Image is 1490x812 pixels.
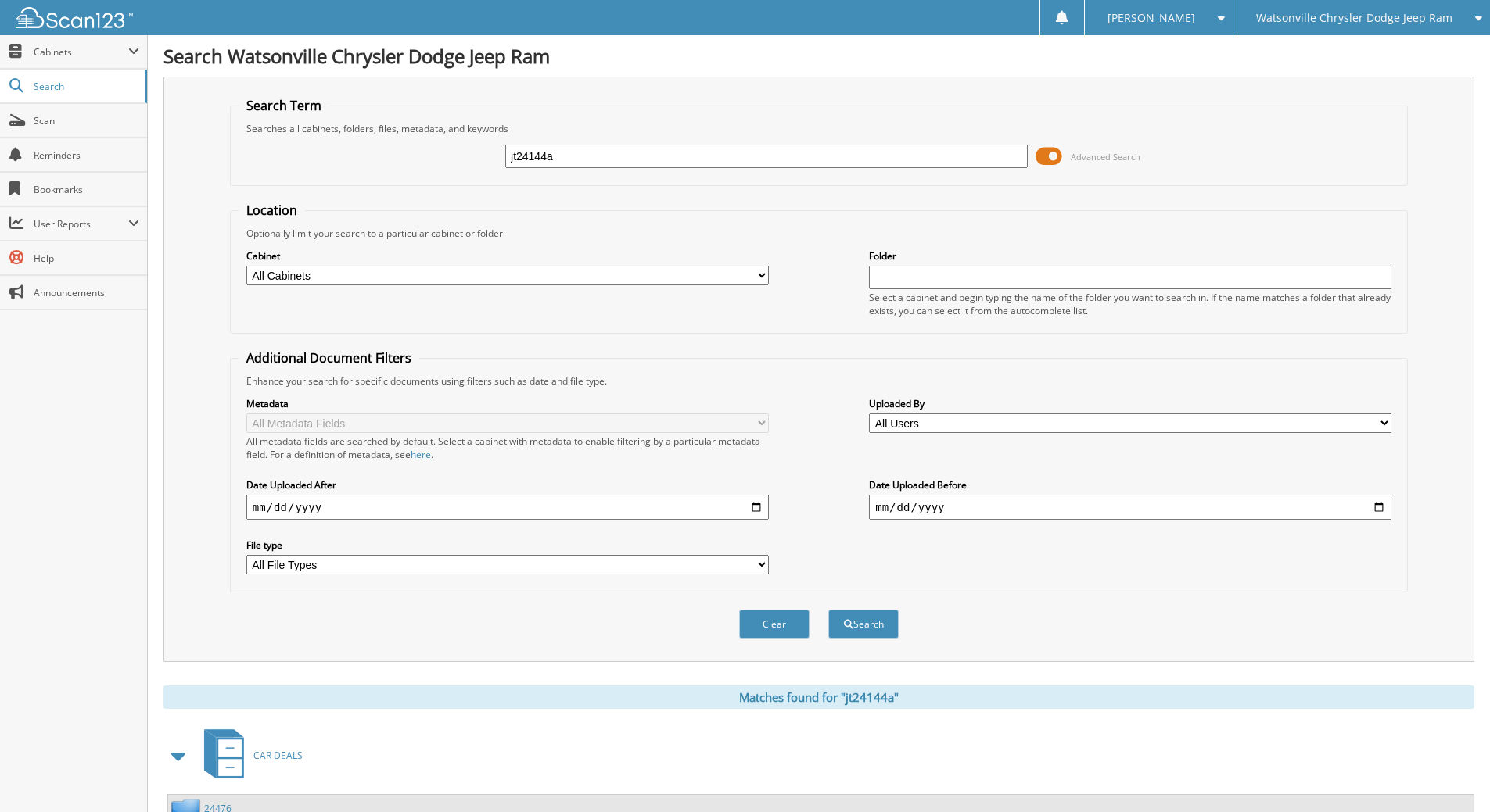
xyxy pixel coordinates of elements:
[246,435,769,461] div: All metadata fields are searched by default. Select a cabinet with metadata to enable filtering b...
[195,724,303,786] a: CAR DEALS
[34,217,128,231] span: User Reports
[239,202,305,219] legend: Location
[34,286,139,299] span: Announcements
[163,43,1474,69] h1: Search Watsonville Chrysler Dodge Jeep Ram
[34,45,128,59] span: Cabinets
[239,374,1399,388] div: Enhance your search for specific documents using filters such as date and file type.
[739,610,810,639] button: Clear
[411,448,431,461] a: here
[34,183,139,196] span: Bookmarks
[253,749,303,762] span: CAR DEALS
[869,495,1391,520] input: end
[246,397,769,410] label: Metadata
[246,495,769,520] input: start
[163,685,1474,709] div: Matches found for "jt24144a"
[1108,13,1195,23] span: [PERSON_NAME]
[239,122,1399,135] div: Searches all cabinets, folders, files, metadata, and keywords
[34,252,139,265] span: Help
[34,148,139,162] span: Reminders
[246,538,769,552] label: File type
[828,610,899,639] button: Search
[246,478,769,492] label: Date Uploaded After
[869,397,1391,410] label: Uploaded By
[1071,151,1140,163] span: Advanced Search
[246,249,769,263] label: Cabinet
[869,249,1391,263] label: Folder
[869,478,1391,492] label: Date Uploaded Before
[239,227,1399,240] div: Optionally limit your search to a particular cabinet or folder
[16,7,133,28] img: scan123-logo-white.svg
[34,114,139,127] span: Scan
[239,349,419,367] legend: Additional Document Filters
[869,291,1391,317] div: Select a cabinet and begin typing the name of the folder you want to search in. If the name match...
[34,80,137,93] span: Search
[239,97,329,114] legend: Search Term
[1256,13,1452,23] span: Watsonville Chrysler Dodge Jeep Ram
